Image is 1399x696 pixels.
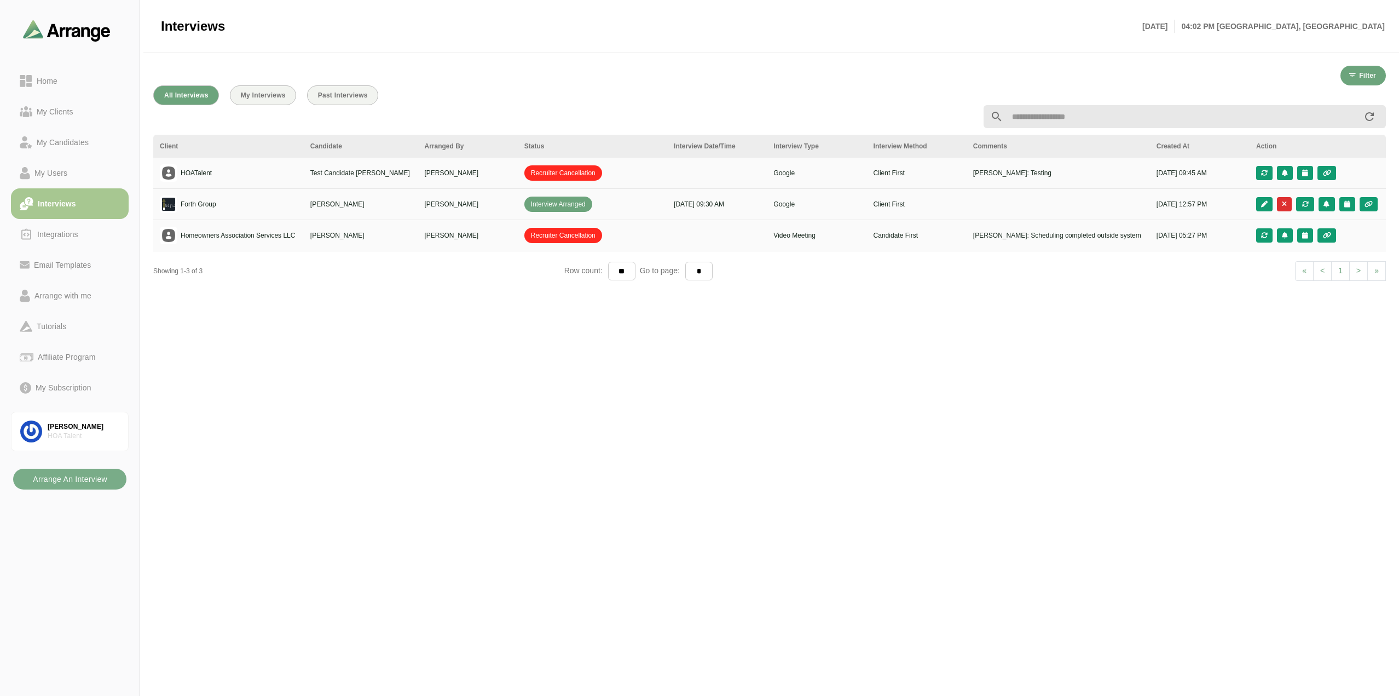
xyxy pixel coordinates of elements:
[773,168,860,178] p: Google
[160,195,177,213] img: logo
[317,91,368,99] span: Past Interviews
[32,469,107,490] b: Arrange An Interview
[161,18,225,34] span: Interviews
[1142,20,1175,33] p: [DATE]
[307,85,378,105] button: Past Interviews
[874,141,960,151] div: Interview Method
[310,168,412,178] p: Test Candidate [PERSON_NAME]
[30,289,96,302] div: Arrange with me
[32,74,62,88] div: Home
[30,166,72,180] div: My Users
[1157,168,1243,178] p: [DATE] 09:45 AM
[1363,110,1376,123] i: appended action
[33,197,80,210] div: Interviews
[31,381,96,394] div: My Subscription
[11,280,129,311] a: Arrange with me
[11,127,129,158] a: My Candidates
[874,199,960,209] p: Client First
[424,199,511,209] p: [PERSON_NAME]
[153,266,564,276] div: Showing 1-3 of 3
[524,228,602,243] span: Recruiter Cancellation
[11,158,129,188] a: My Users
[230,85,296,105] button: My Interviews
[635,266,685,275] span: Go to page:
[11,96,129,127] a: My Clients
[1358,72,1376,79] span: Filter
[23,20,111,41] img: arrangeai-name-small-logo.4d2b8aee.svg
[153,85,219,105] button: All Interviews
[164,91,209,99] span: All Interviews
[11,412,129,451] a: [PERSON_NAME]HOA Talent
[181,231,295,240] p: Homeowners Association Services LLC
[773,141,860,151] div: Interview Type
[48,432,119,441] div: HOA Talent
[33,228,83,241] div: Integrations
[310,199,412,209] p: [PERSON_NAME]
[11,66,129,96] a: Home
[11,219,129,250] a: Integrations
[973,231,1143,240] div: [PERSON_NAME]: Scheduling completed outside system
[424,231,511,240] p: [PERSON_NAME]
[973,168,1143,178] div: [PERSON_NAME]: Testing
[11,188,129,219] a: Interviews
[48,422,119,432] div: [PERSON_NAME]
[773,199,860,209] p: Google
[11,372,129,403] a: My Subscription
[33,350,100,364] div: Affiliate Program
[564,266,608,275] span: Row count:
[160,141,297,151] div: Client
[1340,66,1386,85] button: Filter
[874,168,960,178] p: Client First
[11,311,129,342] a: Tutorials
[524,197,592,212] span: Interview Arranged
[181,168,212,178] p: HOATalent
[32,105,78,118] div: My Clients
[160,164,177,182] img: placeholder logo
[874,231,960,240] p: Candidate First
[310,141,412,151] div: Candidate
[524,141,661,151] div: Status
[973,141,1143,151] div: Comments
[32,136,93,149] div: My Candidates
[424,141,511,151] div: Arranged By
[1157,199,1243,209] p: [DATE] 12:57 PM
[310,231,412,240] p: [PERSON_NAME]
[1175,20,1385,33] p: 04:02 PM [GEOGRAPHIC_DATA], [GEOGRAPHIC_DATA]
[1256,141,1379,151] div: Action
[32,320,71,333] div: Tutorials
[11,342,129,372] a: Affiliate Program
[13,469,126,490] button: Arrange An Interview
[1157,141,1243,151] div: Created At
[674,199,760,209] p: [DATE] 09:30 AM
[1157,231,1243,240] p: [DATE] 05:27 PM
[240,91,286,99] span: My Interviews
[181,199,216,209] p: Forth Group
[773,231,860,240] p: Video Meeting
[11,250,129,280] a: Email Templates
[524,165,602,181] span: Recruiter Cancellation
[674,141,760,151] div: Interview Date/Time
[424,168,511,178] p: [PERSON_NAME]
[160,227,177,244] img: placeholder logo
[30,258,95,272] div: Email Templates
